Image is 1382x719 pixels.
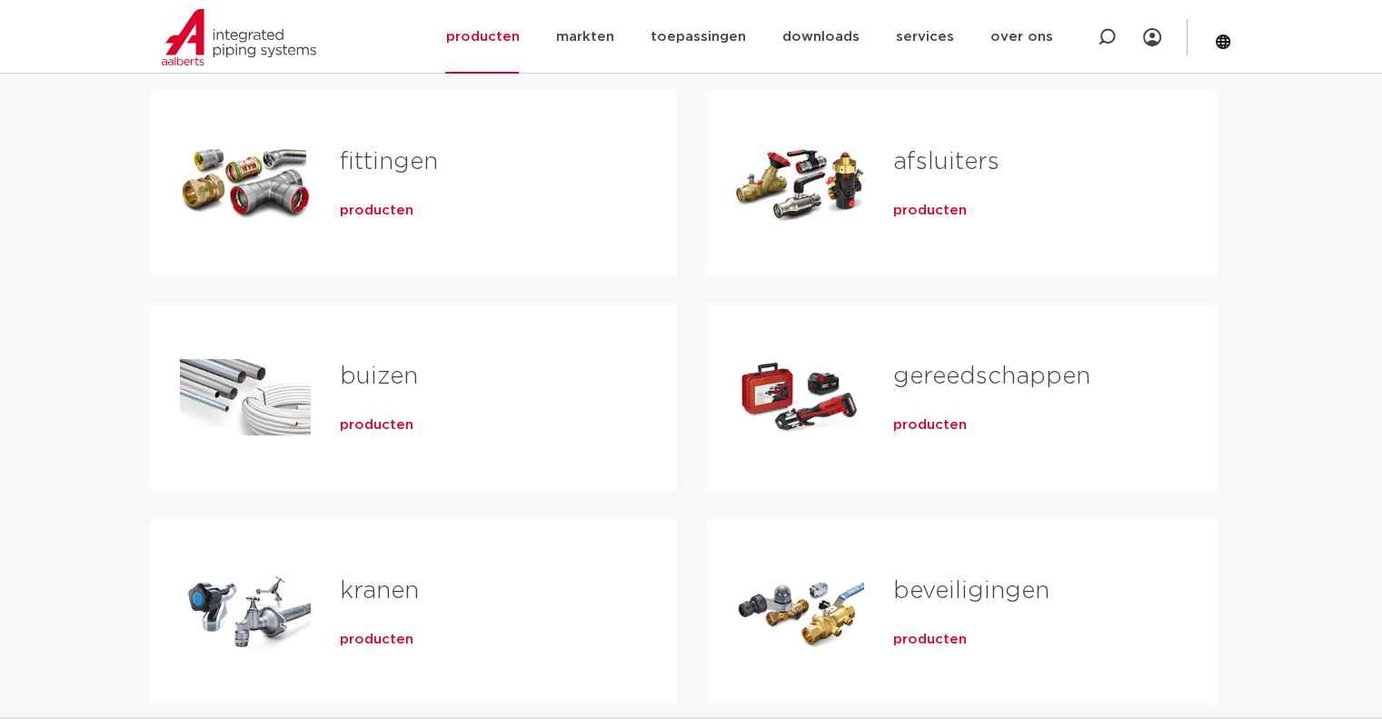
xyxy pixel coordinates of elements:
[340,150,438,174] a: fittingen
[893,631,967,649] a: producten
[893,416,967,434] a: producten
[893,202,967,220] a: producten
[340,579,419,603] a: kranen
[340,416,413,434] a: producten
[893,579,1049,603] a: beveiligingen
[893,150,999,174] a: afsluiters
[340,631,413,649] a: producten
[893,364,1090,388] a: gereedschappen
[340,364,418,388] a: buizen
[340,202,413,220] a: producten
